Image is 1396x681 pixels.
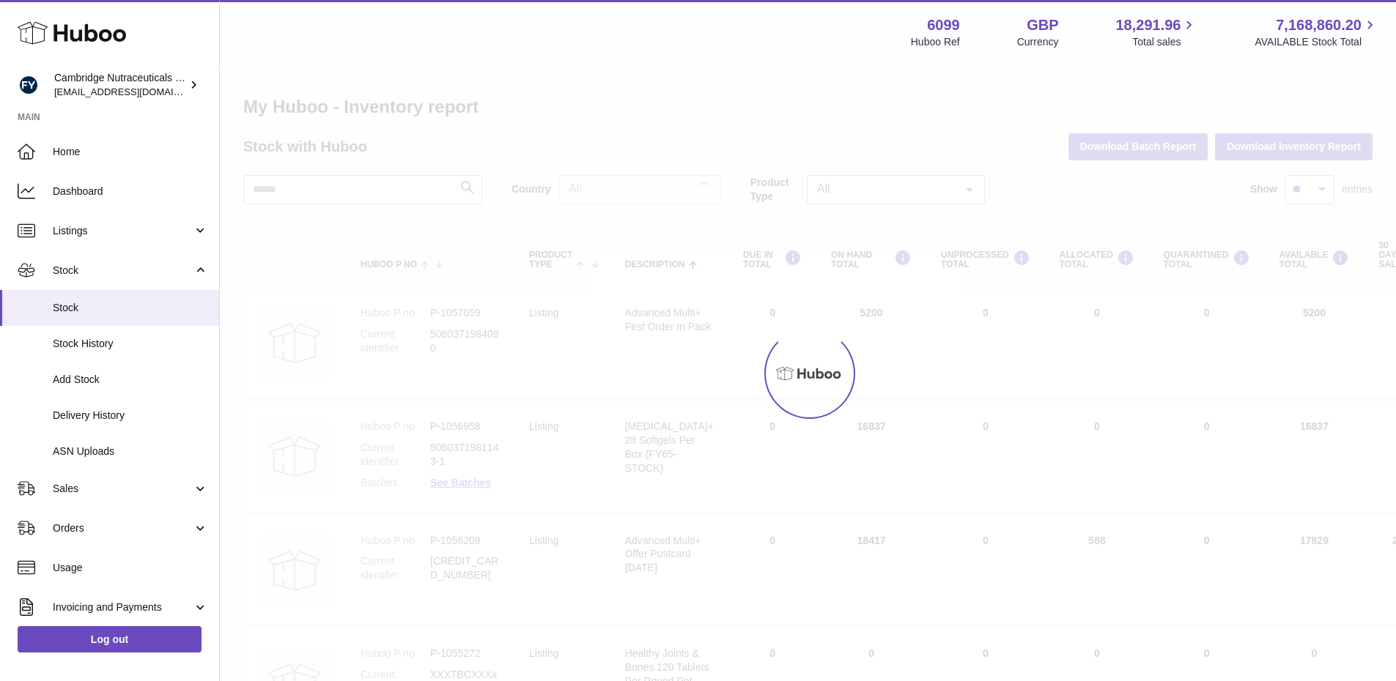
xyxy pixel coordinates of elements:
[53,185,208,198] span: Dashboard
[1115,15,1181,35] span: 18,291.96
[53,337,208,351] span: Stock History
[1276,15,1362,35] span: 7,168,860.20
[53,521,193,535] span: Orders
[911,35,960,49] div: Huboo Ref
[53,561,208,575] span: Usage
[1132,35,1197,49] span: Total sales
[1027,15,1058,35] strong: GBP
[54,86,215,97] span: [EMAIL_ADDRESS][DOMAIN_NAME]
[1255,35,1378,49] span: AVAILABLE Stock Total
[53,373,208,387] span: Add Stock
[18,626,202,652] a: Log out
[1017,35,1059,49] div: Currency
[53,600,193,614] span: Invoicing and Payments
[53,301,208,315] span: Stock
[53,145,208,159] span: Home
[927,15,960,35] strong: 6099
[53,224,193,238] span: Listings
[53,264,193,278] span: Stock
[1255,15,1378,49] a: 7,168,860.20 AVAILABLE Stock Total
[18,74,40,96] img: huboo@camnutra.com
[54,71,186,99] div: Cambridge Nutraceuticals Ltd
[1115,15,1197,49] a: 18,291.96 Total sales
[53,444,208,458] span: ASN Uploads
[53,409,208,423] span: Delivery History
[53,482,193,496] span: Sales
